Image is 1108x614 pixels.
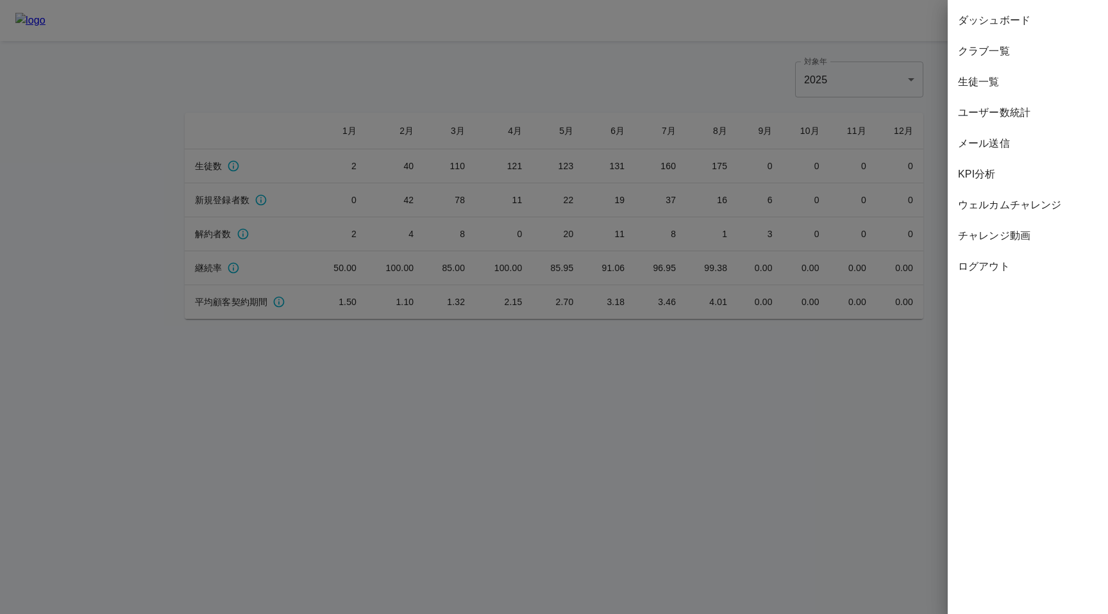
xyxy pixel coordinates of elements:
[958,228,1098,244] span: チャレンジ動画
[948,190,1108,220] div: ウェルカムチャレンジ
[958,259,1098,274] span: ログアウト
[958,105,1098,120] span: ユーザー数統計
[958,74,1098,90] span: 生徒一覧
[948,220,1108,251] div: チャレンジ動画
[958,13,1098,28] span: ダッシュボード
[948,36,1108,67] div: クラブ一覧
[958,167,1098,182] span: KPI分析
[948,97,1108,128] div: ユーザー数統計
[958,44,1098,59] span: クラブ一覧
[948,159,1108,190] div: KPI分析
[948,67,1108,97] div: 生徒一覧
[948,5,1108,36] div: ダッシュボード
[948,251,1108,282] div: ログアウト
[958,136,1098,151] span: メール送信
[948,128,1108,159] div: メール送信
[958,197,1098,213] span: ウェルカムチャレンジ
